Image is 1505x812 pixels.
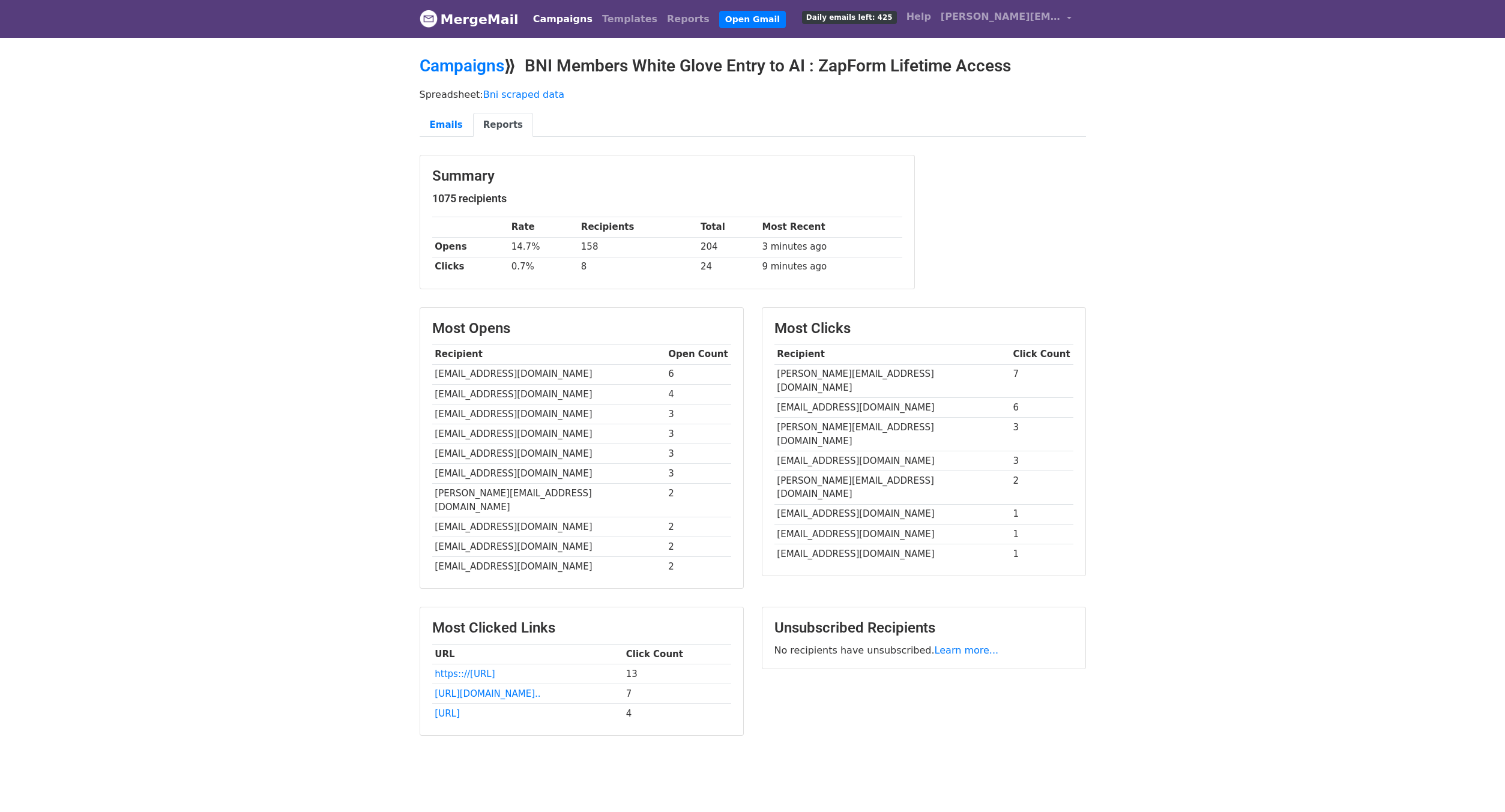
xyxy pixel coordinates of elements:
h3: Most Clicked Links [432,619,731,637]
td: 13 [623,664,731,684]
td: [EMAIL_ADDRESS][DOMAIN_NAME] [432,404,666,424]
td: 2 [666,537,731,556]
th: Rate [508,217,578,237]
td: [EMAIL_ADDRESS][DOMAIN_NAME] [432,537,666,556]
td: 3 [666,444,731,464]
a: Reports [662,7,714,31]
td: 3 minutes ago [759,237,902,257]
th: Recipient [432,344,666,364]
a: Help [902,5,936,29]
td: [PERSON_NAME][EMAIL_ADDRESS][DOMAIN_NAME] [774,471,1010,505]
td: 2 [1010,471,1073,505]
td: [EMAIL_ADDRESS][DOMAIN_NAME] [432,384,666,404]
td: 7 [623,684,731,704]
td: 1 [1010,544,1073,564]
td: [PERSON_NAME][EMAIL_ADDRESS][DOMAIN_NAME] [774,418,1010,451]
td: [EMAIL_ADDRESS][DOMAIN_NAME] [774,524,1010,544]
td: 3 [666,404,731,424]
td: 158 [578,237,698,257]
th: Click Count [623,644,731,664]
th: Recipient [774,344,1010,364]
td: 3 [1010,418,1073,451]
a: https:://[URL] [435,669,495,679]
td: [EMAIL_ADDRESS][DOMAIN_NAME] [432,364,666,384]
td: 4 [623,704,731,724]
p: Spreadsheet: [420,88,1086,101]
img: MergeMail logo [420,10,438,28]
td: 3 [1010,451,1073,471]
th: Click Count [1010,344,1073,364]
td: 2 [666,557,731,577]
a: Campaigns [420,56,504,76]
td: 3 [666,424,731,444]
a: Campaigns [528,7,597,31]
td: [EMAIL_ADDRESS][DOMAIN_NAME] [432,517,666,537]
h3: Most Clicks [774,320,1073,337]
a: Bni scraped data [483,89,564,100]
th: Recipients [578,217,698,237]
th: Open Count [666,344,731,364]
td: 7 [1010,364,1073,398]
td: 1 [1010,524,1073,544]
td: 9 minutes ago [759,257,902,277]
a: Reports [473,113,533,137]
td: 24 [698,257,759,277]
td: 8 [578,257,698,277]
td: [EMAIL_ADDRESS][DOMAIN_NAME] [432,444,666,464]
td: [PERSON_NAME][EMAIL_ADDRESS][DOMAIN_NAME] [432,484,666,517]
h5: 1075 recipients [432,192,902,205]
th: Most Recent [759,217,902,237]
td: 0.7% [508,257,578,277]
th: Opens [432,237,508,257]
th: URL [432,644,623,664]
td: 2 [666,517,731,537]
td: [EMAIL_ADDRESS][DOMAIN_NAME] [432,424,666,444]
th: Total [698,217,759,237]
td: 2 [666,484,731,517]
td: [EMAIL_ADDRESS][DOMAIN_NAME] [774,451,1010,471]
a: Open Gmail [719,11,786,28]
td: 204 [698,237,759,257]
td: 14.7% [508,237,578,257]
span: Daily emails left: 425 [802,11,897,24]
p: No recipients have unsubscribed. [774,644,1073,657]
td: [EMAIL_ADDRESS][DOMAIN_NAME] [774,504,1010,524]
a: Learn more... [935,645,999,656]
a: [URL] [435,708,459,719]
h3: Unsubscribed Recipients [774,619,1073,637]
td: 3 [666,464,731,484]
td: [EMAIL_ADDRESS][DOMAIN_NAME] [432,464,666,484]
td: 1 [1010,504,1073,524]
td: [EMAIL_ADDRESS][DOMAIN_NAME] [774,544,1010,564]
a: [PERSON_NAME][EMAIL_ADDRESS] [936,5,1076,33]
td: [EMAIL_ADDRESS][DOMAIN_NAME] [774,398,1010,418]
td: 6 [666,364,731,384]
a: Templates [597,7,662,31]
h3: Summary [432,167,902,185]
span: [PERSON_NAME][EMAIL_ADDRESS] [941,10,1061,24]
td: 4 [666,384,731,404]
h3: Most Opens [432,320,731,337]
a: [URL][DOMAIN_NAME].. [435,688,540,699]
th: Clicks [432,257,508,277]
td: [PERSON_NAME][EMAIL_ADDRESS][DOMAIN_NAME] [774,364,1010,398]
a: Emails [420,113,473,137]
td: 6 [1010,398,1073,418]
td: [EMAIL_ADDRESS][DOMAIN_NAME] [432,557,666,577]
a: MergeMail [420,7,519,32]
a: Daily emails left: 425 [797,5,902,29]
h2: ⟫ BNI Members White Glove Entry to AI : ZapForm Lifetime Access [420,56,1086,76]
